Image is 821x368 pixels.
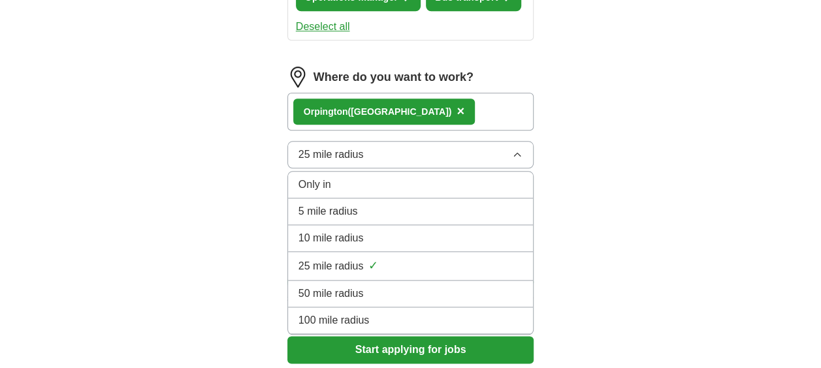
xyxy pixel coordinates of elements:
span: ([GEOGRAPHIC_DATA]) [347,106,451,117]
span: 10 mile radius [298,230,364,246]
button: × [457,102,464,121]
span: 50 mile radius [298,286,364,301]
span: × [457,104,464,118]
span: 100 mile radius [298,313,370,328]
span: 25 mile radius [298,147,364,162]
span: 25 mile radius [298,258,364,274]
button: 25 mile radius [287,141,534,168]
button: Start applying for jobs [287,336,534,363]
button: Deselect all [296,19,350,35]
strong: Orp [304,106,320,117]
span: Only in [298,177,331,192]
img: location.png [287,67,308,87]
div: ington [304,105,452,119]
span: 5 mile radius [298,204,358,219]
span: ✓ [368,257,378,275]
label: Where do you want to work? [314,69,474,86]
